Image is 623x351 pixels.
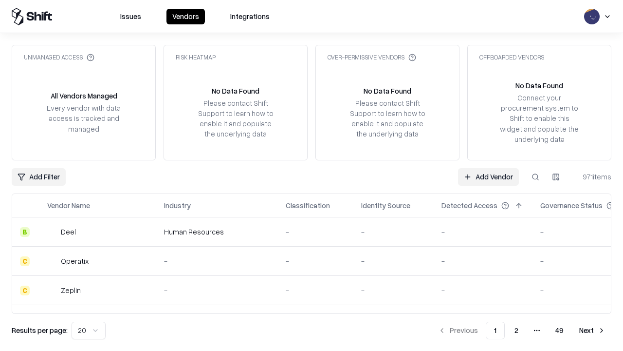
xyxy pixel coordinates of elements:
[51,91,117,101] div: All Vendors Managed
[507,322,526,339] button: 2
[499,93,580,144] div: Connect your procurement system to Shift to enable this widget and populate the underlying data
[328,53,416,61] div: Over-Permissive Vendors
[361,200,410,211] div: Identity Source
[286,227,346,237] div: -
[164,256,270,266] div: -
[47,200,90,211] div: Vendor Name
[212,86,259,96] div: No Data Found
[486,322,505,339] button: 1
[286,256,346,266] div: -
[361,227,426,237] div: -
[515,80,563,91] div: No Data Found
[61,227,76,237] div: Deel
[441,200,497,211] div: Detected Access
[573,322,611,339] button: Next
[47,227,57,237] img: Deel
[224,9,275,24] button: Integrations
[61,256,89,266] div: Operatix
[441,227,525,237] div: -
[47,286,57,295] img: Zeplin
[164,285,270,295] div: -
[166,9,205,24] button: Vendors
[114,9,147,24] button: Issues
[12,168,66,186] button: Add Filter
[43,103,124,134] div: Every vendor with data access is tracked and managed
[20,286,30,295] div: C
[195,98,276,139] div: Please contact Shift Support to learn how to enable it and populate the underlying data
[61,285,81,295] div: Zeplin
[441,285,525,295] div: -
[361,256,426,266] div: -
[458,168,519,186] a: Add Vendor
[347,98,428,139] div: Please contact Shift Support to learn how to enable it and populate the underlying data
[432,322,611,339] nav: pagination
[176,53,216,61] div: Risk Heatmap
[540,200,603,211] div: Governance Status
[479,53,544,61] div: Offboarded Vendors
[364,86,411,96] div: No Data Found
[164,227,270,237] div: Human Resources
[548,322,571,339] button: 49
[20,256,30,266] div: C
[572,172,611,182] div: 971 items
[164,200,191,211] div: Industry
[24,53,94,61] div: Unmanaged Access
[441,256,525,266] div: -
[361,285,426,295] div: -
[47,256,57,266] img: Operatix
[286,285,346,295] div: -
[12,325,68,335] p: Results per page:
[20,227,30,237] div: B
[286,200,330,211] div: Classification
